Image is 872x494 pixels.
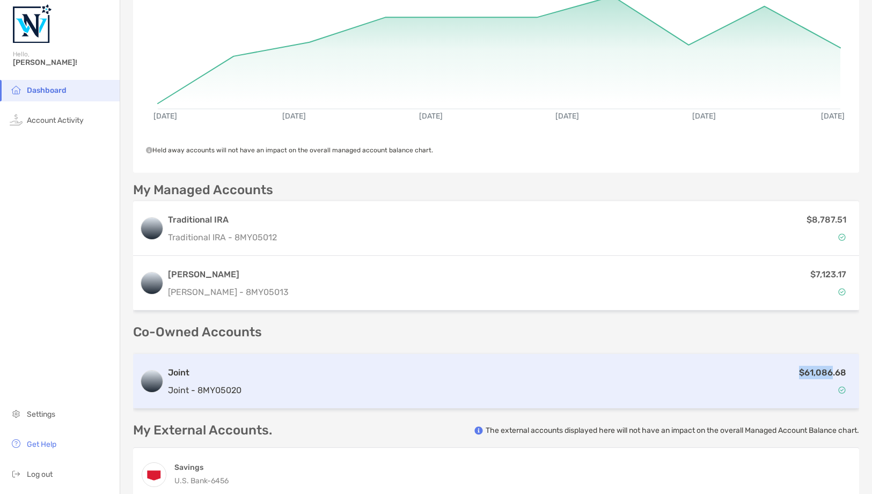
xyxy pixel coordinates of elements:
text: [DATE] [282,112,306,121]
h3: Traditional IRA [168,213,277,226]
img: info [474,426,483,435]
img: logo account [141,272,163,294]
p: My External Accounts. [133,424,272,437]
text: [DATE] [153,112,177,121]
span: Account Activity [27,116,84,125]
img: logo account [141,218,163,239]
span: Dashboard [27,86,67,95]
span: U.S. Bank - [174,476,211,485]
span: Settings [27,410,55,419]
p: $7,123.17 [810,268,846,281]
p: [PERSON_NAME] - 8MY05013 [168,285,289,299]
img: get-help icon [10,437,23,450]
img: activity icon [10,113,23,126]
img: Account Status icon [838,233,846,241]
h4: Savings [174,462,229,473]
img: household icon [10,83,23,96]
p: Joint - 8MY05020 [168,384,241,397]
img: logout icon [10,467,23,480]
span: [PERSON_NAME]! [13,58,113,67]
img: Account Status icon [838,288,846,296]
img: logo account [141,371,163,392]
img: Alex's Savings Acct - 6456 [142,463,166,486]
span: Get Help [27,440,56,449]
p: My Managed Accounts [133,183,273,197]
text: [DATE] [555,112,579,121]
h3: [PERSON_NAME] [168,268,289,281]
p: $8,787.51 [807,213,846,226]
p: Traditional IRA - 8MY05012 [168,231,277,244]
text: [DATE] [692,112,716,121]
p: Co-Owned Accounts [133,326,859,339]
img: settings icon [10,407,23,420]
img: Zoe Logo [13,4,52,43]
p: The external accounts displayed here will not have an impact on the overall Managed Account Balan... [486,425,859,436]
img: Account Status icon [838,386,846,394]
text: [DATE] [821,112,845,121]
span: Log out [27,470,53,479]
text: [DATE] [419,112,443,121]
span: Held away accounts will not have an impact on the overall managed account balance chart. [146,146,433,154]
h3: Joint [168,366,241,379]
span: 6456 [211,476,229,485]
p: $61,086.68 [799,366,846,379]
